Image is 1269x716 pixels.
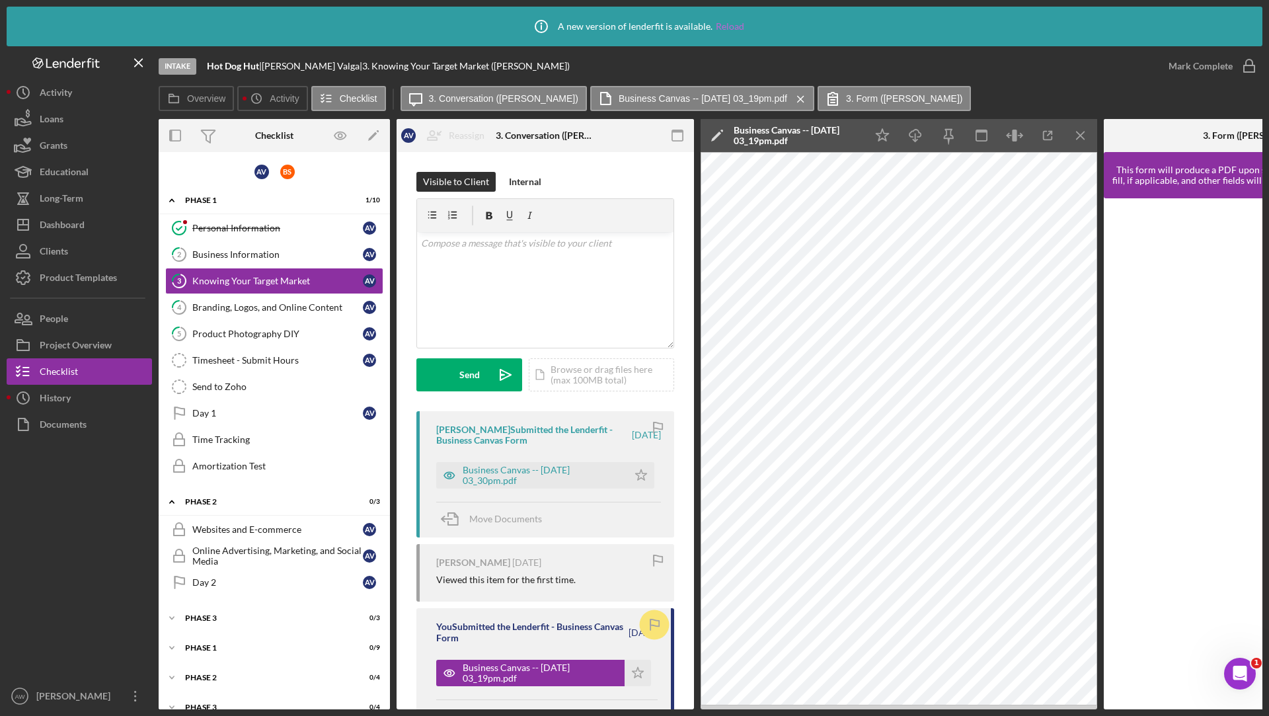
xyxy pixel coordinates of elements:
tspan: 4 [177,303,182,311]
div: A V [363,407,376,420]
button: Business Canvas -- [DATE] 03_19pm.pdf [436,660,651,686]
button: AVReassign [395,122,498,149]
div: Business Canvas -- [DATE] 03_19pm.pdf [734,125,859,146]
time: 2024-11-12 20:19 [629,627,658,638]
div: A V [363,327,376,340]
button: Mark Complete [1155,53,1262,79]
label: Activity [270,93,299,104]
div: Business Canvas -- [DATE] 03_30pm.pdf [463,465,621,486]
div: Phase 2 [185,498,347,506]
div: [PERSON_NAME] Submitted the Lenderfit - Business Canvas Form [436,424,630,446]
div: Personal Information [192,223,363,233]
div: [PERSON_NAME] [436,557,510,568]
button: Business Canvas -- [DATE] 03_19pm.pdf [590,86,814,111]
button: Send [416,358,522,391]
div: Viewed this item for the first time. [436,575,576,585]
button: Visible to Client [416,172,496,192]
a: 4Branding, Logos, and Online ContentAV [165,294,383,321]
label: 3. Form ([PERSON_NAME]) [846,93,963,104]
b: Hot Dog Hut [207,60,259,71]
div: 3. Conversation ([PERSON_NAME]) [496,130,595,141]
tspan: 2 [177,250,181,259]
div: Phase 3 [185,703,347,711]
button: Activity [237,86,307,111]
tspan: 3 [177,276,181,285]
div: You Submitted the Lenderfit - Business Canvas Form [436,621,627,643]
label: Business Canvas -- [DATE] 03_19pm.pdf [619,93,787,104]
div: | [207,61,262,71]
div: Phase 3 [185,614,347,622]
button: Business Canvas -- [DATE] 03_30pm.pdf [436,462,654,489]
a: Personal InformationAV [165,215,383,241]
div: Product Photography DIY [192,329,363,339]
div: Websites and E-commerce [192,524,363,535]
button: 3. Conversation ([PERSON_NAME]) [401,86,587,111]
div: Checklist [255,130,293,141]
label: Checklist [340,93,377,104]
div: 1 / 10 [356,196,380,204]
div: 0 / 4 [356,674,380,682]
div: Phase 1 [185,196,347,204]
div: A V [363,221,376,235]
div: A new version of lenderfit is available. [525,10,744,43]
a: Reload [716,21,744,32]
div: A V [363,248,376,261]
div: 0 / 9 [356,644,380,652]
div: A V [363,354,376,367]
div: Branding, Logos, and Online Content [192,302,363,313]
div: Send [459,358,480,391]
a: 5Product Photography DIYAV [165,321,383,347]
button: Move Documents [436,502,555,536]
div: B S [280,165,295,179]
div: 3. Knowing Your Target Market ([PERSON_NAME]) [362,61,570,71]
a: 2Business InformationAV [165,241,383,268]
button: Internal [502,172,548,192]
a: Timesheet - Submit HoursAV [165,347,383,374]
span: 1 [1251,658,1262,668]
a: Time Tracking [165,426,383,453]
div: [PERSON_NAME] Valga | [262,61,362,71]
div: Internal [509,172,541,192]
button: 3. Form ([PERSON_NAME]) [818,86,972,111]
div: Business Information [192,249,363,260]
div: Online Advertising, Marketing, and Social Media [192,545,363,567]
button: Overview [159,86,234,111]
div: Business Canvas -- [DATE] 03_19pm.pdf [463,662,618,684]
div: 0 / 4 [356,703,380,711]
div: A V [363,576,376,589]
div: A V [363,523,376,536]
div: Knowing Your Target Market [192,276,363,286]
div: Visible to Client [423,172,489,192]
time: 2025-03-12 19:30 [632,430,661,440]
div: Amortization Test [192,461,383,471]
div: Mark Complete [1169,53,1233,79]
div: Day 1 [192,408,363,418]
